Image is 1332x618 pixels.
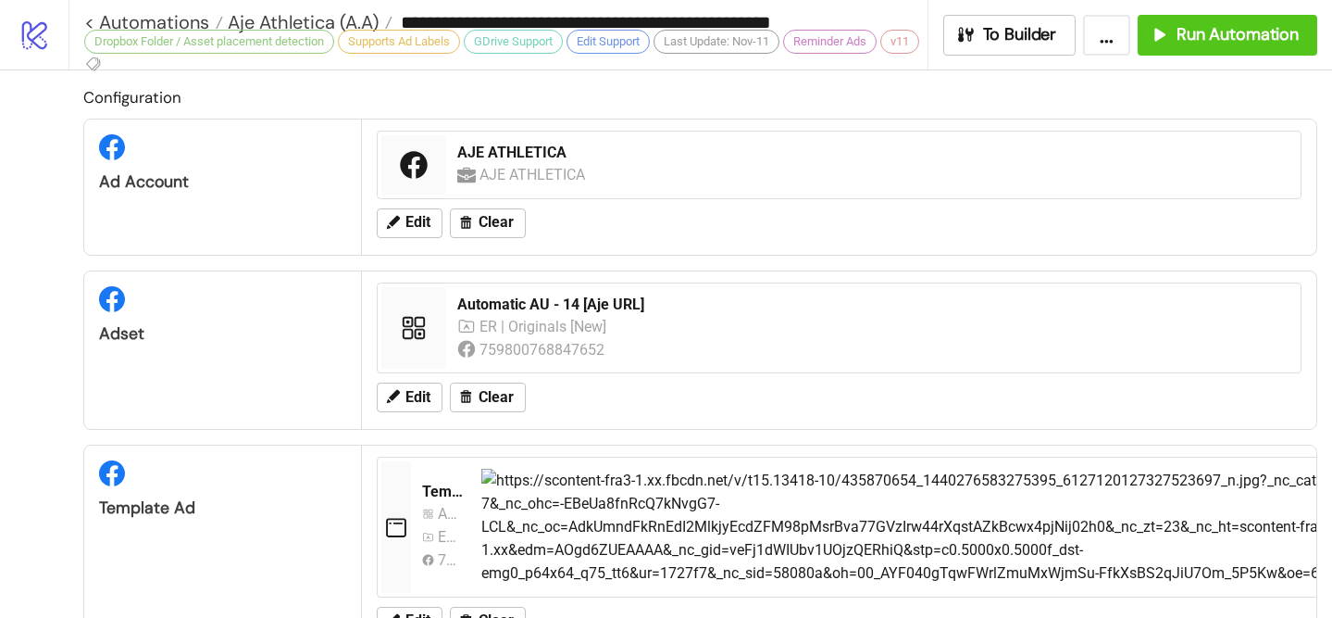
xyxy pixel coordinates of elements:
[479,315,610,338] div: ER | Originals [New]
[99,323,346,345] div: Adset
[84,13,223,32] a: < Automations
[377,383,442,412] button: Edit
[438,525,458,549] div: ER | Originals [New]
[422,482,467,502] div: Template Kitchn2
[223,10,379,34] span: Aje Athletica (A.A)
[783,30,877,54] div: Reminder Ads
[438,549,458,572] div: 759800768847652
[457,143,1289,163] div: AJE ATHLETICA
[405,389,430,406] span: Edit
[479,214,514,231] span: Clear
[983,24,1057,45] span: To Builder
[880,30,919,54] div: v11
[1138,15,1317,56] button: Run Automation
[450,208,526,238] button: Clear
[405,214,430,231] span: Edit
[99,171,346,193] div: Ad Account
[1176,24,1299,45] span: Run Automation
[654,30,779,54] div: Last Update: Nov-11
[223,13,392,32] a: Aje Athletica (A.A)
[438,502,458,525] div: Automatic AU 7
[479,389,514,406] span: Clear
[479,338,608,361] div: 759800768847652
[84,30,334,54] div: Dropbox Folder / Asset placement detection
[566,30,650,54] div: Edit Support
[464,30,563,54] div: GDrive Support
[338,30,460,54] div: Supports Ad Labels
[457,295,1289,315] div: Automatic AU - 14 [Aje URL]
[943,15,1077,56] button: To Builder
[450,383,526,412] button: Clear
[479,163,589,186] div: AJE ATHLETICA
[377,208,442,238] button: Edit
[83,85,1317,109] h2: Configuration
[99,498,346,519] div: Template Ad
[1083,15,1130,56] button: ...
